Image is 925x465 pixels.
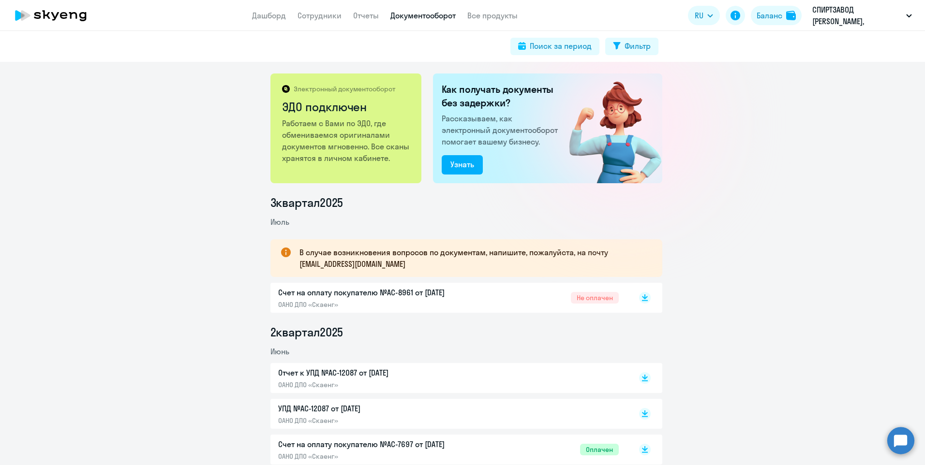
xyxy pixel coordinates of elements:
[467,11,518,20] a: Все продукты
[282,99,411,115] h2: ЭДО подключен
[278,403,619,425] a: УПД №AC-12087 от [DATE]ОАНО ДПО «Скаенг»
[278,416,481,425] p: ОАНО ДПО «Скаенг»
[278,300,481,309] p: ОАНО ДПО «Скаенг»
[294,85,395,93] p: Электронный документооборот
[278,438,481,450] p: Счет на оплату покупателю №AC-7697 от [DATE]
[278,287,481,298] p: Счет на оплату покупателю №AC-8961 от [DATE]
[278,380,481,389] p: ОАНО ДПО «Скаенг»
[278,452,481,461] p: ОАНО ДПО «Скаенг»
[299,247,645,270] p: В случае возникновения вопросов по документам, напишите, пожалуйста, на почту [EMAIL_ADDRESS][DOM...
[553,73,662,183] img: connected
[442,155,483,174] button: Узнать
[278,367,619,389] a: Отчет к УПД №AC-12087 от [DATE]ОАНО ДПО «Скаенг»
[530,40,592,52] div: Поиск за период
[270,324,662,340] li: 2 квартал 2025
[278,438,619,461] a: Счет на оплату покупателю №AC-7697 от [DATE]ОАНО ДПО «Скаенг»Оплачен
[605,38,658,55] button: Фильтр
[510,38,599,55] button: Поиск за период
[353,11,379,20] a: Отчеты
[580,444,619,455] span: Оплачен
[695,10,703,21] span: RU
[442,113,562,147] p: Рассказываем, как электронный документооборот помогает вашему бизнесу.
[282,117,411,164] p: Работаем с Вами по ЭДО, где обмениваемся оригиналами документов мгновенно. Все сканы хранятся в л...
[270,195,662,210] li: 3 квартал 2025
[298,11,342,20] a: Сотрудники
[278,287,619,309] a: Счет на оплату покупателю №AC-8961 от [DATE]ОАНО ДПО «Скаенг»Не оплачен
[442,83,562,110] h2: Как получать документы без задержки?
[270,347,289,356] span: Июнь
[751,6,802,25] button: Балансbalance
[757,10,782,21] div: Баланс
[812,4,902,27] p: СПИРТЗАВОД [PERSON_NAME], СПИРТЗАВОД ЧУГУНОВСКИЙ
[450,159,474,170] div: Узнать
[252,11,286,20] a: Дашборд
[278,403,481,414] p: УПД №AC-12087 от [DATE]
[571,292,619,304] span: Не оплачен
[807,4,917,27] button: СПИРТЗАВОД [PERSON_NAME], СПИРТЗАВОД ЧУГУНОВСКИЙ
[688,6,720,25] button: RU
[278,367,481,378] p: Отчет к УПД №AC-12087 от [DATE]
[625,40,651,52] div: Фильтр
[786,11,796,20] img: balance
[390,11,456,20] a: Документооборот
[270,217,289,227] span: Июль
